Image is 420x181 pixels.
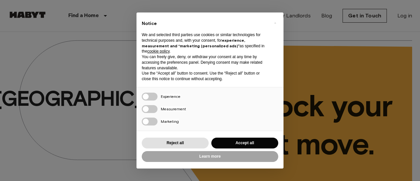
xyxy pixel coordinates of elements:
[142,138,209,148] button: Reject all
[161,106,186,111] span: Measurement
[147,49,170,54] a: cookie policy
[142,151,278,162] button: Learn more
[142,71,268,82] p: Use the “Accept all” button to consent. Use the “Reject all” button or close this notice to conti...
[274,19,276,27] span: ×
[211,138,278,148] button: Accept all
[142,20,268,27] h2: Notice
[161,119,179,124] span: Marketing
[142,38,245,48] strong: experience, measurement and “marketing (personalized ads)”
[270,18,280,28] button: Close this notice
[142,32,268,54] p: We and selected third parties use cookies or similar technologies for technical purposes and, wit...
[161,94,180,99] span: Experience
[142,54,268,71] p: You can freely give, deny, or withdraw your consent at any time by accessing the preferences pane...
